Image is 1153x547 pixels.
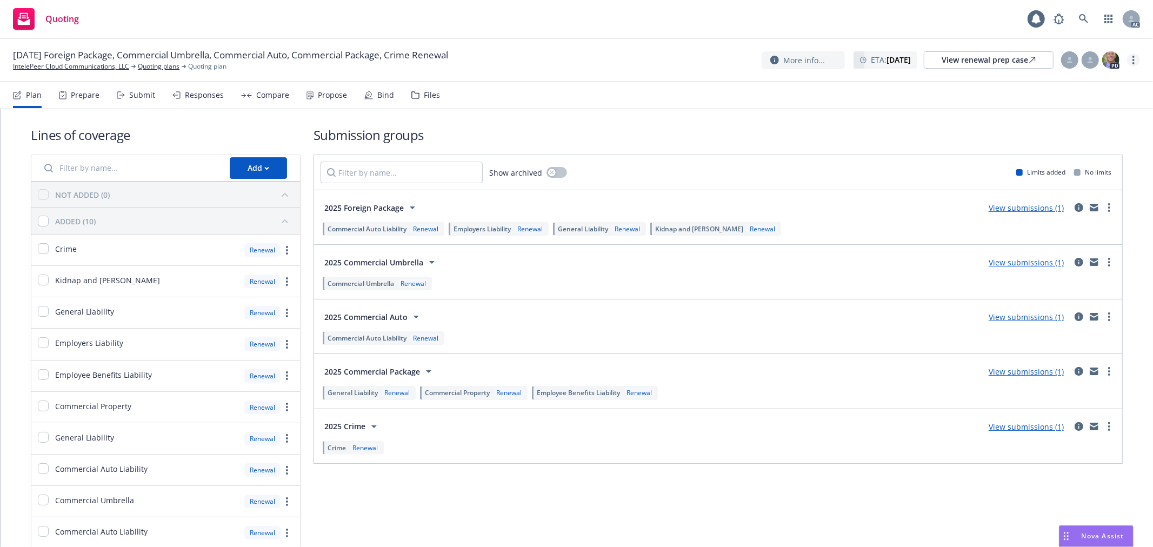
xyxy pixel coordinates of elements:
[1072,201,1085,214] a: circleInformation
[129,91,155,99] div: Submit
[494,388,524,397] div: Renewal
[321,197,423,218] button: 2025 Foreign Package
[655,224,743,234] span: Kidnap and [PERSON_NAME]
[748,224,777,234] div: Renewal
[454,224,511,234] span: Employers Liability
[612,224,642,234] div: Renewal
[1074,168,1111,177] div: No limits
[71,91,99,99] div: Prepare
[26,91,42,99] div: Plan
[1016,168,1065,177] div: Limits added
[281,244,294,257] a: more
[382,388,412,397] div: Renewal
[248,158,269,178] div: Add
[55,186,294,203] button: NOT ADDED (0)
[314,126,1123,144] h1: Submission groups
[281,306,294,319] a: more
[328,388,378,397] span: General Liability
[13,62,129,71] a: IntelePeer Cloud Communications, LLC
[244,432,281,445] div: Renewal
[989,203,1064,213] a: View submissions (1)
[1082,531,1124,541] span: Nova Assist
[55,432,114,443] span: General Liability
[55,369,152,381] span: Employee Benefits Liability
[762,51,845,69] button: More info...
[424,91,440,99] div: Files
[1073,8,1095,30] a: Search
[244,306,281,319] div: Renewal
[989,312,1064,322] a: View submissions (1)
[55,189,110,201] div: NOT ADDED (0)
[377,91,394,99] div: Bind
[55,212,294,230] button: ADDED (10)
[9,4,83,34] a: Quoting
[1072,256,1085,269] a: circleInformation
[1072,365,1085,378] a: circleInformation
[328,443,346,452] span: Crime
[321,416,384,437] button: 2025 Crime
[989,422,1064,432] a: View submissions (1)
[324,366,420,377] span: 2025 Commercial Package
[185,91,224,99] div: Responses
[281,401,294,413] a: more
[425,388,490,397] span: Commercial Property
[55,463,148,475] span: Commercial Auto Liability
[328,224,406,234] span: Commercial Auto Liability
[989,257,1064,268] a: View submissions (1)
[230,157,287,179] button: Add
[281,275,294,288] a: more
[324,311,408,323] span: 2025 Commercial Auto
[1103,365,1116,378] a: more
[138,62,179,71] a: Quoting plans
[537,388,620,397] span: Employee Benefits Liability
[38,157,223,179] input: Filter by name...
[1103,420,1116,433] a: more
[1072,420,1085,433] a: circleInformation
[321,306,426,328] button: 2025 Commercial Auto
[244,369,281,383] div: Renewal
[244,463,281,477] div: Renewal
[13,49,448,62] span: [DATE] Foreign Package, Commercial Umbrella, Commercial Auto, Commercial Package, Crime Renewal
[281,432,294,445] a: more
[411,224,441,234] div: Renewal
[1088,310,1101,323] a: mail
[328,333,406,343] span: Commercial Auto Liability
[942,52,1036,68] div: View renewal prep case
[1102,51,1119,69] img: photo
[1088,201,1101,214] a: mail
[1048,8,1070,30] a: Report a Bug
[1103,201,1116,214] a: more
[783,55,825,66] span: More info...
[871,54,911,65] span: ETA :
[1098,8,1119,30] a: Switch app
[244,337,281,351] div: Renewal
[489,167,542,178] span: Show archived
[55,401,131,412] span: Commercial Property
[515,224,545,234] div: Renewal
[321,251,442,273] button: 2025 Commercial Umbrella
[281,464,294,477] a: more
[31,126,301,144] h1: Lines of coverage
[281,495,294,508] a: more
[989,366,1064,377] a: View submissions (1)
[321,162,483,183] input: Filter by name...
[1059,526,1073,546] div: Drag to move
[244,275,281,288] div: Renewal
[55,243,77,255] span: Crime
[45,15,79,23] span: Quoting
[281,526,294,539] a: more
[1088,365,1101,378] a: mail
[256,91,289,99] div: Compare
[55,275,160,286] span: Kidnap and [PERSON_NAME]
[318,91,347,99] div: Propose
[558,224,608,234] span: General Liability
[55,526,148,537] span: Commercial Auto Liability
[1088,256,1101,269] a: mail
[398,279,428,288] div: Renewal
[244,495,281,508] div: Renewal
[321,361,439,382] button: 2025 Commercial Package
[281,369,294,382] a: more
[188,62,226,71] span: Quoting plan
[350,443,380,452] div: Renewal
[1059,525,1134,547] button: Nova Assist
